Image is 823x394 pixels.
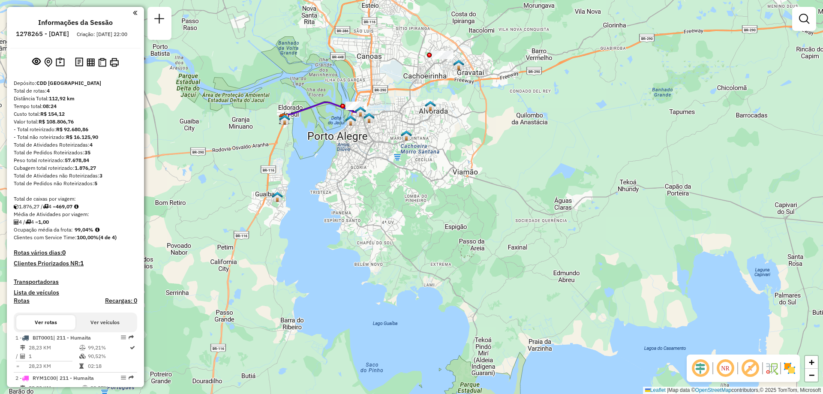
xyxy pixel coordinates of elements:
[425,100,436,111] img: 2466 - Warecloud Alvorada
[14,203,137,211] div: 1.876,27 / 4 =
[99,234,117,241] strong: (4 de 4)
[33,375,56,381] span: RYM1C00
[715,358,736,379] span: Ocultar NR
[783,361,796,375] img: Exibir/Ocultar setores
[90,141,93,148] strong: 4
[15,375,94,381] span: 2 -
[14,289,137,296] h4: Lista de veículos
[809,357,814,367] span: +
[62,249,66,256] strong: 0
[14,87,137,95] div: Total de rotas:
[667,387,668,393] span: |
[14,297,30,304] a: Rotas
[16,30,69,38] h6: 1278265 - [DATE]
[690,358,711,379] span: Ocultar deslocamento
[14,95,137,102] div: Distância Total:
[14,118,137,126] div: Valor total:
[14,218,137,226] div: 4 / 4 =
[84,149,90,156] strong: 35
[355,106,366,117] img: 701 UDC Full Norte
[56,126,88,132] strong: R$ 92.680,86
[79,345,86,350] i: % de utilização do peso
[65,157,89,163] strong: 57.678,84
[130,345,135,350] i: Rota otimizada
[25,220,31,225] i: Total de rotas
[33,334,53,341] span: BIT0001
[43,103,57,109] strong: 08:24
[453,59,464,70] img: 2453 - Warecloud Vera Cruz
[82,385,88,391] i: % de utilização do peso
[765,361,778,375] img: Fluxo de ruas
[129,335,134,340] em: Rota exportada
[28,352,79,361] td: 1
[90,384,133,392] td: 99,37%
[14,260,137,267] h4: Clientes Priorizados NR:
[43,204,48,209] i: Total de rotas
[38,219,49,225] strong: 1,00
[740,358,760,379] span: Exibir rótulo
[14,149,137,156] div: Total de Pedidos Roteirizados:
[279,114,290,125] img: CDD Porto Alegre
[151,10,168,30] a: Nova sessão e pesquisa
[54,56,66,69] button: Painel de Sugestão
[49,95,75,102] strong: 112,92 km
[42,56,54,69] button: Centralizar mapa no depósito ou ponto de apoio
[39,118,74,125] strong: R$ 108.806,76
[14,234,77,241] span: Clientes com Service Time:
[80,259,84,267] strong: 1
[14,249,137,256] h4: Rotas vários dias:
[56,375,94,381] span: | 211 - Humaita
[14,141,137,149] div: Total de Atividades Roteirizadas:
[75,315,135,330] button: Ver veículos
[96,56,108,69] button: Visualizar Romaneio
[73,56,85,69] button: Logs desbloquear sessão
[105,297,137,304] h4: Recargas: 0
[695,387,732,393] a: OpenStreetMap
[15,334,91,341] span: 1 -
[272,191,283,202] img: Guaíba
[73,30,131,38] div: Criação: [DATE] 22:00
[95,227,99,232] em: Média calculada utilizando a maior ocupação (%Peso ou %Cubagem) de cada rota da sessão. Rotas cro...
[40,111,65,117] strong: R$ 154,12
[14,211,137,218] div: Média de Atividades por viagem:
[36,80,101,86] strong: CDD [GEOGRAPHIC_DATA]
[28,384,81,392] td: 28,23 KM
[79,364,84,369] i: Tempo total em rota
[121,335,126,340] em: Opções
[20,345,25,350] i: Distância Total
[15,362,20,370] td: =
[14,204,19,209] i: Cubagem total roteirizado
[16,315,75,330] button: Ver rotas
[53,334,91,341] span: | 211 - Humaita
[38,18,113,27] h4: Informações da Sessão
[805,369,818,382] a: Zoom out
[75,165,96,171] strong: 1.876,27
[643,387,823,394] div: Map data © contributors,© 2025 TomTom, Microsoft
[432,51,454,59] div: Atividade não roteirizada - MERCADO PAOLAZZI LTD
[14,220,19,225] i: Total de Atividades
[645,387,666,393] a: Leaflet
[14,110,137,118] div: Custo total:
[66,134,98,140] strong: R$ 16.125,90
[14,156,137,164] div: Peso total roteirizado:
[14,278,137,286] h4: Transportadoras
[15,352,20,361] td: /
[74,204,78,209] i: Meta Caixas/viagem: 242,33 Diferença: 226,74
[14,180,137,187] div: Total de Pedidos não Roteirizados:
[14,164,137,172] div: Cubagem total roteirizado:
[87,362,129,370] td: 02:18
[20,385,25,391] i: Distância Total
[77,234,99,241] strong: 100,00%
[14,126,137,133] div: - Total roteirizado:
[121,375,126,380] em: Opções
[363,112,375,123] img: Warecloud Floresta
[30,55,42,69] button: Exibir sessão original
[87,343,129,352] td: 99,21%
[28,343,79,352] td: 28,23 KM
[75,226,93,233] strong: 99,04%
[14,102,137,110] div: Tempo total:
[94,180,97,186] strong: 5
[14,226,73,233] span: Ocupação média da frota:
[129,375,134,380] em: Rota exportada
[14,133,137,141] div: - Total não roteirizado:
